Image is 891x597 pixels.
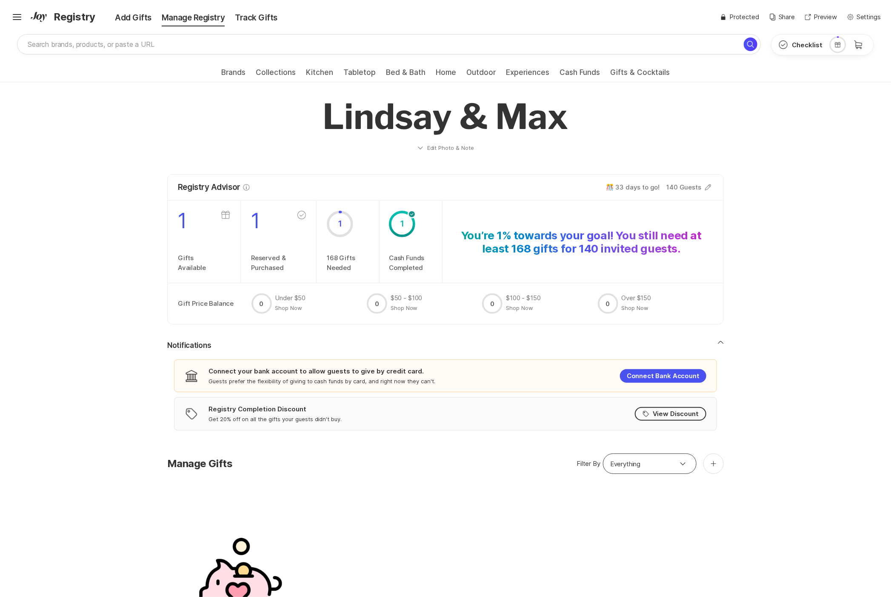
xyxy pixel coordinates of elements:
button: Edit Photo & Note [167,138,724,158]
input: Search brands, products, or paste a URL [17,34,761,55]
button: Shop Now [506,304,533,312]
button: Edit Guest Count [703,183,713,192]
p: Filter By [577,459,600,469]
button: View Discount [635,407,706,421]
p: 1 [338,218,342,230]
div: Add Gifts [98,12,157,24]
p: $50 - $100 [391,293,423,303]
button: Preview [805,12,837,22]
p: Preview [814,12,837,22]
p: Manage Gifts [167,458,232,470]
a: Brands [221,68,246,82]
p: 0 [606,299,610,308]
p: 🎊 33 days to go! [606,183,660,192]
a: Outdoor [466,68,496,82]
p: 1 [400,218,404,230]
button: Shop Now [275,304,303,312]
p: Connect your bank account to allow guests to give by credit card. [208,367,424,376]
p: Under $50 [275,293,306,303]
p: 1 [178,211,206,231]
p: 0 [375,299,379,308]
p: Guests prefer the flexibility of giving to cash funds by card, and right now they can't. [208,377,435,385]
p: Get 20% off on all the gifts your guests didn't buy. [208,415,342,423]
button: Notifications [167,341,724,351]
p: 0 [260,299,264,308]
p: Lindsay & Max [177,96,714,138]
p: Gift Price Balance [178,293,251,314]
p: Notifications [167,341,211,351]
div: Track Gifts [230,12,283,24]
a: Home [436,68,456,82]
button: open menu [674,459,691,469]
p: 0 [490,299,494,308]
a: Gifts & Cocktails [610,68,670,82]
div: Manage Registry [157,12,230,24]
button: Shop Now [622,304,649,312]
button: Shop Now [391,304,418,312]
p: You’re 1% towards your goal! You still need at least 168 gifts for 140 invited guests. [456,229,707,255]
span: Registry [54,9,95,25]
button: Connect Bank Account [620,369,706,383]
button: Search for [744,37,757,51]
p: 168 Gifts Needed [327,253,369,273]
span: Option select [678,459,688,469]
p: $100 - $150 [506,293,540,303]
p: Gifts Available [178,253,206,273]
a: Kitchen [306,68,333,82]
p: Cash Funds Completed [389,253,433,273]
button: Checklist [771,34,829,55]
p: 1 [251,211,286,231]
p: Settings [857,12,881,22]
div: Notifications [167,351,724,437]
p: Registry Advisor [178,181,240,193]
p: Registry Completion Discount [208,405,306,413]
button: Settings [847,12,881,22]
button: Protected [720,12,759,22]
button: Share [769,12,795,22]
a: Cash Funds [560,68,600,82]
a: Experiences [506,68,549,82]
p: Reserved & Purchased [251,253,286,273]
a: Collections [256,68,296,82]
p: Over $150 [622,293,651,303]
p: Share [779,12,795,22]
a: Tabletop [343,68,376,82]
p: 140 Guests [666,183,701,192]
p: Protected [729,12,759,22]
a: Bed & Bath [386,68,426,82]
